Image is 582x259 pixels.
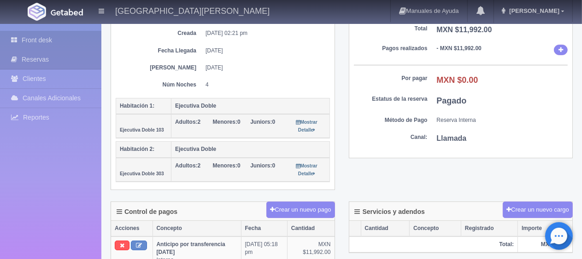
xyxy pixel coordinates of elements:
[153,221,241,236] th: Concepto
[266,201,335,219] button: Crear un nuevo pago
[213,162,241,169] span: 0
[354,45,428,52] dt: Pagos realizados
[175,162,200,169] span: 2
[296,162,317,177] a: Mostrar Detalle
[120,103,154,109] b: Habitación 1:
[354,25,428,33] dt: Total
[175,119,200,125] span: 2
[354,133,428,141] dt: Canal:
[354,95,428,103] dt: Estatus de la reserva
[437,45,482,52] b: - MXN $11,992.00
[51,9,83,16] img: Getabed
[171,98,330,114] th: Ejecutiva Doble
[507,7,559,14] span: [PERSON_NAME]
[354,116,428,124] dt: Método de Pago
[250,119,272,125] strong: Juniors:
[206,64,323,72] dd: [DATE]
[213,119,241,125] span: 0
[349,236,518,253] th: Total:
[28,3,46,21] img: Getabed
[123,81,196,89] dt: Núm Noches
[175,119,198,125] strong: Adultos:
[171,142,330,158] th: Ejecutiva Doble
[123,47,196,55] dt: Fecha Llegada
[206,81,323,89] dd: 4
[241,221,287,236] th: Fecha
[120,127,164,132] small: Ejecutiva Doble 103
[296,120,317,132] small: Mostrar Detalle
[111,221,153,236] th: Acciones
[518,221,572,236] th: Importe
[120,171,164,176] small: Ejecutiva Doble 303
[175,162,198,169] strong: Adultos:
[115,5,270,16] h4: [GEOGRAPHIC_DATA][PERSON_NAME]
[206,29,323,37] dd: [DATE] 02:21 pm
[206,47,323,55] dd: [DATE]
[296,163,317,176] small: Mostrar Detalle
[120,146,154,152] b: Habitación 2:
[355,208,425,215] h4: Servicios y adendos
[296,119,317,133] a: Mostrar Detalle
[354,75,428,82] dt: Por pagar
[437,96,467,105] b: Pagado
[437,26,492,34] b: MXN $11,992.00
[250,162,272,169] strong: Juniors:
[123,64,196,72] dt: [PERSON_NAME]
[518,236,572,253] th: MXN $0.00
[461,221,517,236] th: Registrado
[250,119,275,125] span: 0
[437,134,467,142] b: Llamada
[410,221,461,236] th: Concepto
[123,29,196,37] dt: Creada
[503,201,573,219] button: Crear un nuevo cargo
[361,221,410,236] th: Cantidad
[437,116,568,124] dd: Reserva Interna
[250,162,275,169] span: 0
[213,119,237,125] strong: Menores:
[213,162,237,169] strong: Menores:
[157,241,225,255] b: Anticipo por transferencia [DATE]
[437,75,478,85] b: MXN $0.00
[287,221,334,236] th: Cantidad
[117,208,177,215] h4: Control de pagos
